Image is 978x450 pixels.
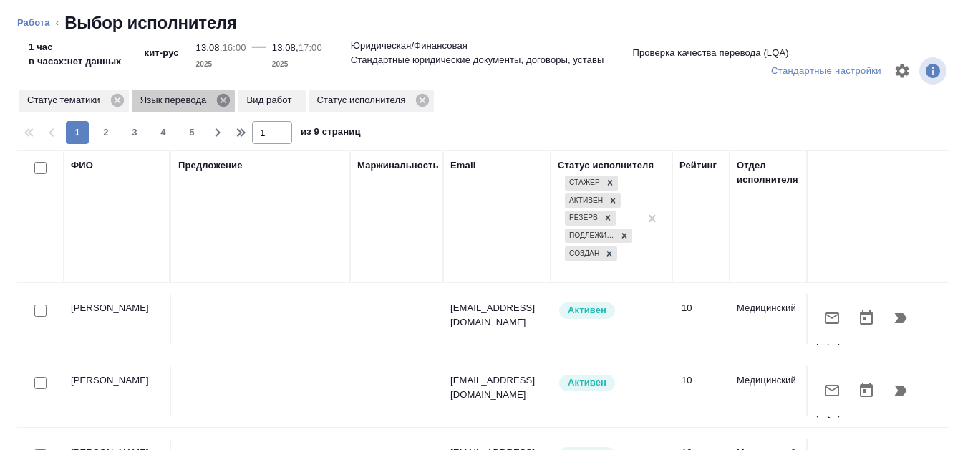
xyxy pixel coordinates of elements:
[919,57,949,85] span: Посмотреть информацию
[95,125,117,140] span: 2
[565,193,605,209] div: Активен
[682,373,722,388] div: 10
[768,60,885,82] div: split button
[19,90,129,112] div: Статус тематики
[71,158,93,173] div: ФИО
[17,11,961,34] nav: breadcrumb
[178,158,243,173] div: Предложение
[64,294,171,344] td: [PERSON_NAME]
[568,303,606,317] p: Активен
[299,42,322,53] p: 17:00
[17,17,50,28] a: Работа
[56,16,59,30] li: ‹
[563,192,622,210] div: Стажер, Активен, Резерв, Подлежит внедрению, Создан
[682,301,722,315] div: 10
[565,211,600,226] div: Резерв
[568,375,606,390] p: Активен
[351,39,468,53] p: Юридическая/Финансовая
[558,373,665,393] div: Рядовой исполнитель: назначай с учетом рейтинга
[95,121,117,144] button: 2
[883,301,918,335] button: Продолжить
[558,158,654,173] div: Статус исполнителя
[849,301,883,335] button: Открыть календарь загрузки
[152,121,175,144] button: 4
[815,363,880,420] p: Проверка качества перевода (LQA)
[272,42,299,53] p: 13.08,
[196,42,223,53] p: 13.08,
[180,125,203,140] span: 5
[357,158,439,173] div: Маржинальность
[730,366,808,416] td: Медицинский
[64,11,237,34] h2: Выбор исполнителя
[450,373,543,402] p: [EMAIL_ADDRESS][DOMAIN_NAME]
[815,301,849,335] button: Отправить предложение о работе
[317,93,411,107] p: Статус исполнителя
[558,301,665,320] div: Рядовой исполнитель: назначай с учетом рейтинга
[563,227,634,245] div: Стажер, Активен, Резерв, Подлежит внедрению, Создан
[563,174,619,192] div: Стажер, Активен, Резерв, Подлежит внедрению, Создан
[29,40,122,54] p: 1 час
[563,209,617,227] div: Стажер, Активен, Резерв, Подлежит внедрению, Создан
[123,121,146,144] button: 3
[883,373,918,408] button: Продолжить
[815,290,880,348] p: Проверка качества перевода (LQA)
[246,93,296,107] p: Вид работ
[730,294,808,344] td: Медицинский
[679,158,717,173] div: Рейтинг
[222,42,246,53] p: 16:00
[180,121,203,144] button: 5
[565,246,601,262] div: Создан
[632,46,788,60] p: Проверка качества перевода (LQA)
[64,366,171,416] td: [PERSON_NAME]
[737,158,801,187] div: Отдел исполнителя
[885,54,919,88] span: Настроить таблицу
[849,373,883,408] button: Открыть календарь загрузки
[140,93,212,107] p: Язык перевода
[27,93,105,107] p: Статус тематики
[565,229,616,244] div: Подлежит внедрению
[132,90,236,112] div: Язык перевода
[450,301,543,330] p: [EMAIL_ADDRESS][DOMAIN_NAME]
[450,158,475,173] div: Email
[565,176,602,191] div: Стажер
[309,90,435,112] div: Статус исполнителя
[301,123,361,144] span: из 9 страниц
[34,305,47,317] input: Выбери исполнителей, чтобы отправить приглашение на работу
[34,377,47,389] input: Выбери исполнителей, чтобы отправить приглашение на работу
[152,125,175,140] span: 4
[563,245,619,263] div: Стажер, Активен, Резерв, Подлежит внедрению, Создан
[252,34,266,72] div: —
[815,373,849,408] button: Отправить предложение о работе
[123,125,146,140] span: 3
